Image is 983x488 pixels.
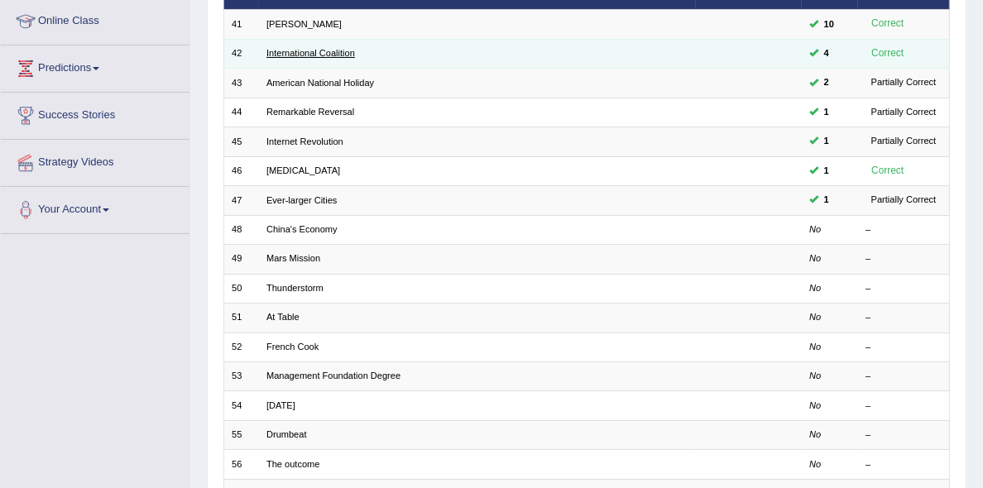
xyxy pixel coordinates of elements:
[266,224,338,234] a: China's Economy
[818,164,834,179] span: You can still take this question
[266,19,342,29] a: [PERSON_NAME]
[266,253,320,263] a: Mars Mission
[866,341,942,354] div: –
[809,224,821,234] em: No
[266,342,319,352] a: French Cook
[866,105,942,120] div: Partially Correct
[223,156,259,185] td: 46
[809,400,821,410] em: No
[223,245,259,274] td: 49
[223,39,259,68] td: 42
[223,127,259,156] td: 45
[866,134,942,149] div: Partially Correct
[266,400,295,410] a: [DATE]
[223,98,259,127] td: 44
[223,10,259,39] td: 41
[266,78,374,88] a: American National Holiday
[266,165,340,175] a: [MEDICAL_DATA]
[266,283,324,293] a: Thunderstorm
[223,304,259,333] td: 51
[266,136,343,146] a: Internet Revolution
[223,450,259,479] td: 56
[866,75,942,90] div: Partially Correct
[266,312,300,322] a: At Table
[223,391,259,420] td: 54
[223,333,259,361] td: 52
[223,274,259,303] td: 50
[1,45,189,87] a: Predictions
[809,342,821,352] em: No
[1,93,189,134] a: Success Stories
[809,283,821,293] em: No
[866,399,942,413] div: –
[266,48,355,58] a: International Coalition
[809,312,821,322] em: No
[809,371,821,380] em: No
[809,429,821,439] em: No
[866,16,909,32] div: Correct
[266,371,400,380] a: Management Foundation Degree
[866,252,942,266] div: –
[818,105,834,120] span: You can still take this question
[866,223,942,237] div: –
[818,134,834,149] span: You can still take this question
[266,429,307,439] a: Drumbeat
[866,282,942,295] div: –
[223,69,259,98] td: 43
[1,140,189,181] a: Strategy Videos
[866,311,942,324] div: –
[866,45,909,62] div: Correct
[866,193,942,208] div: Partially Correct
[223,420,259,449] td: 55
[818,193,834,208] span: You can still take this question
[866,163,909,179] div: Correct
[223,186,259,215] td: 47
[266,107,354,117] a: Remarkable Reversal
[866,370,942,383] div: –
[809,253,821,263] em: No
[866,458,942,471] div: –
[266,195,337,205] a: Ever-larger Cities
[866,428,942,442] div: –
[223,362,259,391] td: 53
[266,459,319,469] a: The outcome
[818,17,840,32] span: You cannot take this question anymore
[809,459,821,469] em: No
[1,187,189,228] a: Your Account
[818,46,834,61] span: You can still take this question
[223,215,259,244] td: 48
[818,75,834,90] span: You can still take this question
